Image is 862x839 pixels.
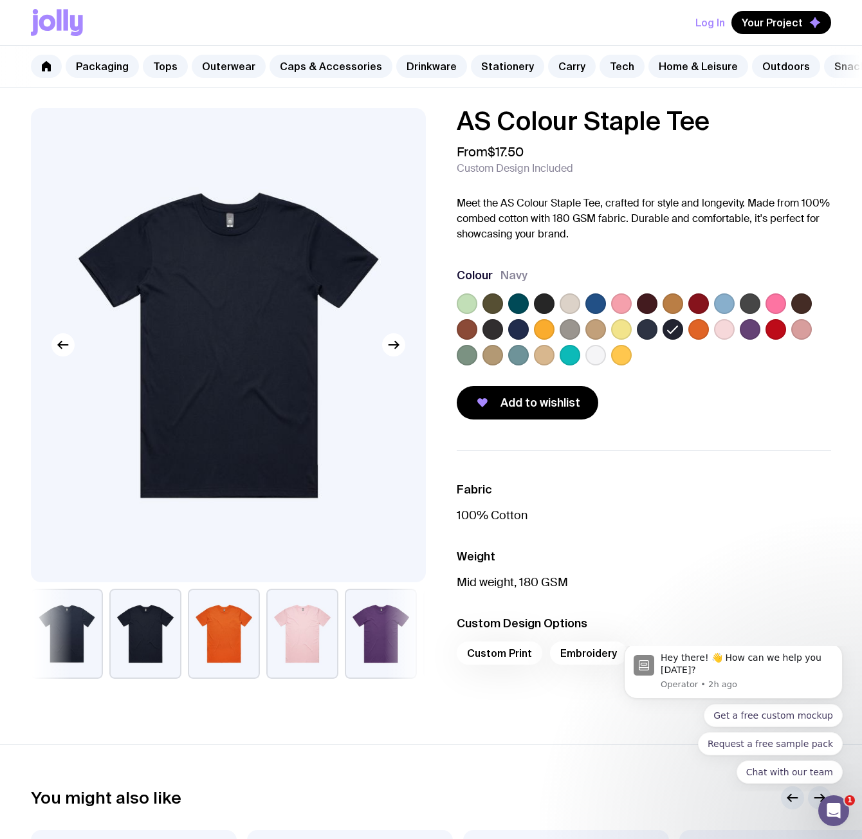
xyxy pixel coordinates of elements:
div: Hey there! 👋 How can we help you [DATE]? [56,6,228,31]
span: $17.50 [488,143,524,160]
a: Carry [548,55,596,78]
button: Add to wishlist [457,386,598,419]
span: From [457,144,524,160]
p: Meet the AS Colour Staple Tee, crafted for style and longevity. Made from 100% combed cotton with... [457,196,831,242]
p: Mid weight, 180 GSM [457,575,831,590]
a: Drinkware [396,55,467,78]
div: Message content [56,6,228,31]
button: Log In [695,11,725,34]
iframe: Intercom live chat [818,795,849,826]
a: Caps & Accessories [270,55,392,78]
h2: You might also like [31,788,181,807]
span: Add to wishlist [500,395,580,410]
img: Profile image for Operator [29,9,50,30]
button: Quick reply: Request a free sample pack [93,86,238,109]
button: Your Project [731,11,831,34]
span: Custom Design Included [457,162,573,175]
span: Navy [500,268,527,283]
button: Quick reply: Get a free custom mockup [99,58,238,81]
h3: Fabric [457,482,831,497]
h3: Colour [457,268,493,283]
a: Outdoors [752,55,820,78]
a: Stationery [471,55,544,78]
a: Outerwear [192,55,266,78]
div: Quick reply options [19,58,238,138]
h1: AS Colour Staple Tee [457,108,831,134]
p: Message from Operator, sent 2h ago [56,33,228,44]
span: Your Project [742,16,803,29]
iframe: Intercom notifications message [605,646,862,791]
a: Tech [600,55,645,78]
h3: Weight [457,549,831,564]
button: Quick reply: Chat with our team [132,115,238,138]
a: Home & Leisure [648,55,748,78]
a: Tops [143,55,188,78]
h3: Custom Design Options [457,616,831,631]
p: 100% Cotton [457,508,831,523]
a: Packaging [66,55,139,78]
span: 1 [845,795,855,806]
